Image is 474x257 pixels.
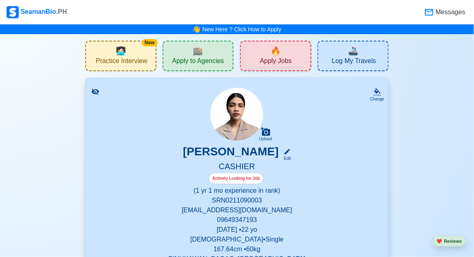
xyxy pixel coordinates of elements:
[95,205,379,215] p: [EMAIL_ADDRESS][DOMAIN_NAME]
[95,225,379,235] p: [DATE] • 22 yo
[95,161,379,173] h5: CASHIER
[95,215,379,225] p: 09649347193
[370,96,384,102] div: Change
[437,239,443,244] span: heart
[434,7,465,17] span: Messages
[348,45,358,57] span: travel
[95,186,379,196] p: (1 yr 1 mo experience in rank)
[116,45,126,57] span: interview
[95,244,379,254] p: 167.64 cm • 60 kg
[209,173,264,184] div: Actively Looking for Job
[56,8,67,15] span: .PH
[183,145,279,161] h3: [PERSON_NAME]
[193,45,203,57] span: agencies
[192,24,201,34] span: bell
[271,45,281,57] span: new
[332,57,376,67] span: Log My Travels
[95,235,379,244] p: [DEMOGRAPHIC_DATA] • Single
[95,196,379,205] p: SRN 0211090003
[203,26,282,33] a: New Here ? Click How to Apply
[433,236,466,247] button: heartReviews
[7,6,67,18] div: SeamanBio
[96,57,147,67] span: Practice Interview
[260,57,292,67] span: Apply Jobs
[280,155,291,161] div: Edit
[259,137,272,142] div: Upload
[172,57,224,67] span: Apply to Agencies
[7,6,19,18] img: Logo
[142,39,158,46] div: New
